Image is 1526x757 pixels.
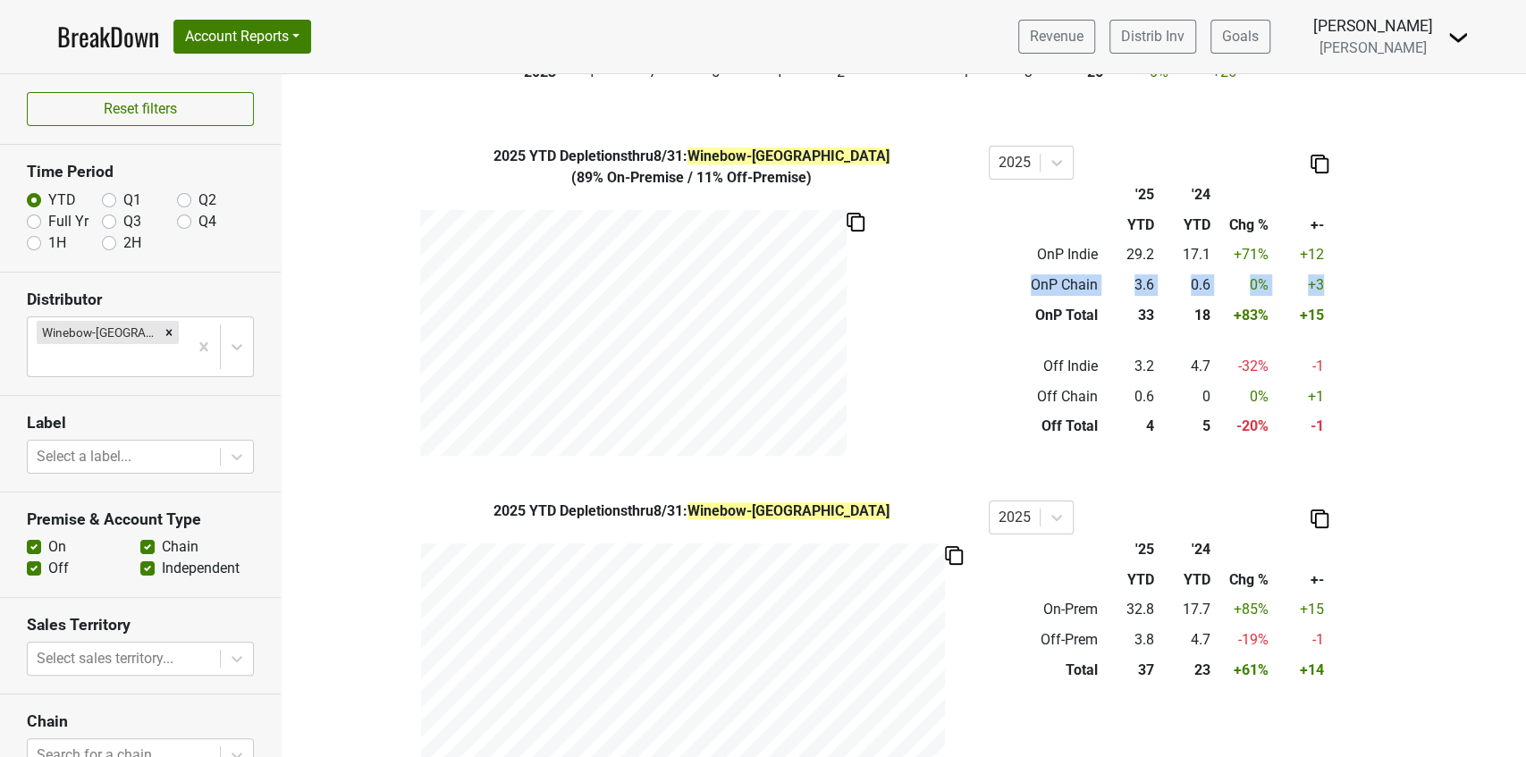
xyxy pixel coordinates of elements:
div: YTD Depletions thru 8/31 : [408,500,975,522]
td: 4.7 [1158,625,1214,655]
td: OnP Chain [989,270,1102,300]
h3: Chain [27,712,254,731]
td: 4 [1102,412,1159,442]
td: +12 [1273,240,1328,271]
td: 3.2 [1102,351,1159,382]
span: [PERSON_NAME] [1319,39,1427,56]
td: Total [989,655,1101,686]
th: +- [1273,210,1328,240]
td: 37 [1101,655,1158,686]
td: On-Prem [989,595,1101,626]
span: Winebow-[GEOGRAPHIC_DATA] [687,502,889,519]
td: 23 [1158,655,1214,686]
th: Chg % [1215,565,1273,595]
label: Q2 [198,189,216,211]
button: Reset filters [27,92,254,126]
label: Q3 [123,211,141,232]
label: 1H [48,232,66,254]
span: 2025 [493,147,529,164]
label: 2H [123,232,141,254]
td: +15 [1273,300,1328,331]
img: Copy to clipboard [945,546,963,565]
td: +3 [1273,270,1328,300]
div: [PERSON_NAME] [1313,14,1433,38]
img: Dropdown Menu [1447,27,1469,48]
td: Off Total [989,412,1102,442]
th: +- [1273,565,1328,595]
td: Off Chain [989,382,1102,412]
h3: Distributor [27,290,254,309]
td: 0.6 [1102,382,1159,412]
td: 3.8 [1101,625,1158,655]
a: Revenue [1018,20,1095,54]
td: 4.7 [1159,351,1215,382]
label: Off [48,558,69,579]
label: Q1 [123,189,141,211]
th: YTD [1159,210,1215,240]
th: YTD [1158,565,1214,595]
td: OnP Total [989,300,1102,331]
td: 29.2 [1102,240,1159,271]
h3: Time Period [27,163,254,181]
label: On [48,536,66,558]
label: Chain [162,536,198,558]
a: Distrib Inv [1109,20,1196,54]
td: 5 [1159,412,1215,442]
img: Copy to clipboard [847,213,864,231]
th: '25 [1101,534,1158,565]
label: YTD [48,189,76,211]
label: Q4 [198,211,216,232]
td: +83 % [1215,300,1273,331]
div: ( 89% On-Premise / 11% Off-Premise ) [408,167,975,189]
td: 0 [1159,382,1215,412]
td: +71 % [1215,240,1273,271]
span: Winebow-[GEOGRAPHIC_DATA] [687,147,889,164]
td: -1 [1273,412,1328,442]
td: +85 % [1215,595,1273,626]
button: Account Reports [173,20,311,54]
td: -1 [1273,625,1328,655]
td: +14 [1273,655,1328,686]
a: BreakDown [57,18,159,55]
th: '25 [1102,180,1159,210]
img: Copy to clipboard [1311,155,1328,173]
th: YTD [1101,565,1158,595]
td: 32.8 [1101,595,1158,626]
th: Chg % [1215,210,1273,240]
th: '24 [1159,180,1215,210]
h3: Label [27,414,254,433]
td: +61 % [1215,655,1273,686]
td: 18 [1159,300,1215,331]
div: Remove Winebow-FL [159,321,179,344]
td: Off Indie [989,351,1102,382]
td: 17.1 [1159,240,1215,271]
td: -32 % [1215,351,1273,382]
td: -20 % [1215,412,1273,442]
td: 0 % [1215,270,1273,300]
td: 17.7 [1158,595,1214,626]
label: Full Yr [48,211,89,232]
h3: Sales Territory [27,616,254,635]
td: -19 % [1215,625,1273,655]
img: Copy to clipboard [1311,509,1328,528]
h3: Premise & Account Type [27,510,254,529]
div: YTD Depletions thru 8/31 : [408,146,975,167]
th: YTD [1102,210,1159,240]
td: +1 [1273,382,1328,412]
td: OnP Indie [989,240,1102,271]
td: 3.6 [1102,270,1159,300]
td: -1 [1273,351,1328,382]
td: 0.6 [1159,270,1215,300]
label: Independent [162,558,240,579]
div: Winebow-[GEOGRAPHIC_DATA] [37,321,159,344]
span: 2025 [493,502,529,519]
td: 33 [1102,300,1159,331]
th: '24 [1158,534,1214,565]
td: +15 [1273,595,1328,626]
td: 0 % [1215,382,1273,412]
a: Goals [1210,20,1270,54]
td: Off-Prem [989,625,1101,655]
